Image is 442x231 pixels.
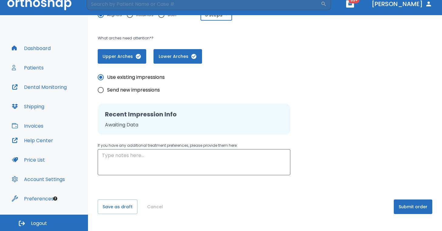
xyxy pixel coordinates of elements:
span: Logout [31,220,47,227]
button: Patients [8,60,47,75]
span: Use existing impressions [107,74,165,81]
p: What arches need attention*? [98,35,293,42]
p: Awaiting Data [105,121,283,129]
button: Preferences [8,191,57,206]
p: If you have any additional treatment preferences, please provide them here: [98,142,290,149]
span: Upper Arches [104,53,140,60]
button: Account Settings [8,172,69,186]
button: Upper Arches [98,49,146,64]
h2: Recent Impression Info [105,110,283,119]
button: Help Center [8,133,57,148]
button: Submit order [394,199,432,214]
button: Dental Monitoring [8,80,70,94]
button: Save as draft [98,199,137,214]
button: Invoices [8,119,47,133]
button: Price List [8,152,49,167]
button: Dashboard [8,41,54,55]
div: Tooltip anchor [52,196,58,201]
button: Shipping [8,99,48,114]
span: Lower Arches [160,53,196,60]
button: Lower Arches [154,49,202,64]
button: Cancel [145,199,165,214]
span: Send new impressions [107,86,160,94]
